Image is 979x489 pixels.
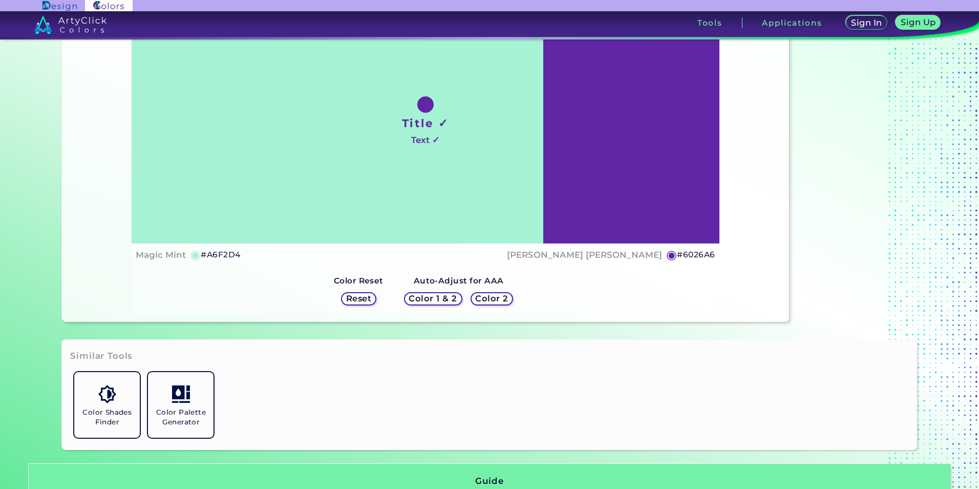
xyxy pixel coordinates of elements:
[902,18,934,26] h5: Sign Up
[334,276,384,286] strong: Color Reset
[347,295,370,302] h5: Reset
[853,19,880,27] h5: Sign In
[477,295,506,302] h5: Color 2
[136,248,186,262] h4: Magic Mint
[666,249,677,261] h5: ◉
[475,475,503,487] h3: Guide
[172,385,190,403] img: icon_col_pal_col.svg
[70,350,133,362] h3: Similar Tools
[411,295,455,302] h5: Color 1 & 2
[762,19,822,27] h3: Applications
[402,115,449,131] h1: Title ✓
[898,16,939,29] a: Sign Up
[190,249,201,261] h5: ◉
[411,133,439,148] h4: Text ✓
[78,407,136,427] h5: Color Shades Finder
[677,248,715,261] h5: #6026A6
[144,368,218,442] a: Color Palette Generator
[697,19,722,27] h3: Tools
[70,368,144,442] a: Color Shades Finder
[414,276,504,286] strong: Auto-Adjust for AAA
[848,16,886,29] a: Sign In
[507,248,662,262] h4: [PERSON_NAME] [PERSON_NAME]
[42,1,77,11] img: ArtyClick Design logo
[34,15,107,34] img: logo_artyclick_colors_white.svg
[98,385,116,403] img: icon_color_shades.svg
[152,407,209,427] h5: Color Palette Generator
[201,248,240,261] h5: #A6F2D4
